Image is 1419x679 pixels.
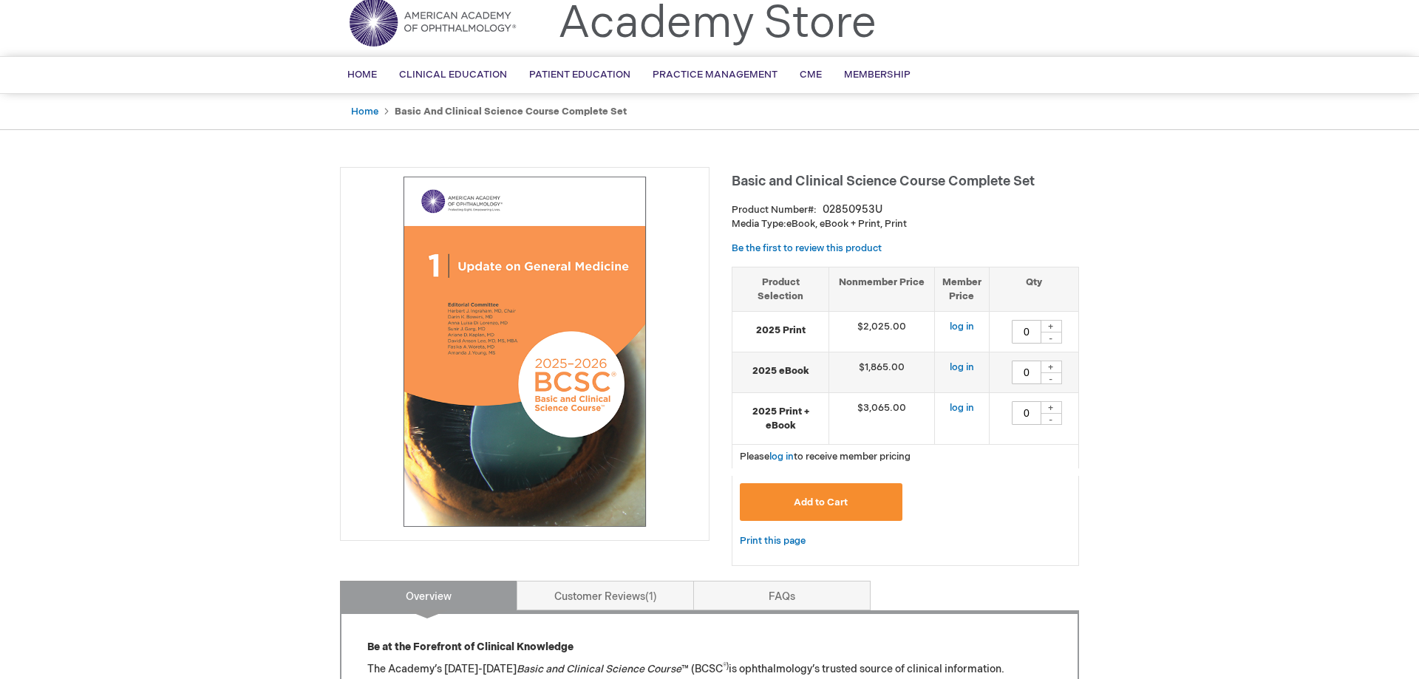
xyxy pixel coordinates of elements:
[693,581,871,610] a: FAQs
[1040,413,1062,425] div: -
[740,451,911,463] span: Please to receive member pricing
[348,175,701,528] img: Basic and Clinical Science Course Complete Set
[1040,372,1062,384] div: -
[950,321,974,332] a: log in
[989,267,1078,311] th: Qty
[399,69,507,81] span: Clinical Education
[800,69,822,81] span: CME
[823,202,882,217] div: 02850953U
[1012,401,1041,425] input: Qty
[769,451,794,463] a: log in
[950,402,974,414] a: log in
[829,352,935,393] td: $1,865.00
[740,532,806,550] a: Print this page
[517,663,681,675] em: Basic and Clinical Science Course
[740,405,821,432] strong: 2025 Print + eBook
[1040,401,1062,414] div: +
[645,590,657,603] span: 1
[732,204,817,216] strong: Product Number
[653,69,777,81] span: Practice Management
[1012,361,1041,384] input: Qty
[794,497,848,508] span: Add to Cart
[529,69,630,81] span: Patient Education
[829,267,935,311] th: Nonmember Price
[517,581,694,610] a: Customer Reviews1
[723,662,729,671] sup: ®)
[1040,332,1062,344] div: -
[1040,361,1062,373] div: +
[732,174,1035,189] span: Basic and Clinical Science Course Complete Set
[1012,320,1041,344] input: Qty
[740,324,821,338] strong: 2025 Print
[732,217,1079,231] p: eBook, eBook + Print, Print
[829,312,935,352] td: $2,025.00
[740,483,902,521] button: Add to Cart
[351,106,378,117] a: Home
[740,364,821,378] strong: 2025 eBook
[844,69,911,81] span: Membership
[395,106,627,117] strong: Basic and Clinical Science Course Complete Set
[340,581,517,610] a: Overview
[732,218,786,230] strong: Media Type:
[347,69,377,81] span: Home
[829,393,935,445] td: $3,065.00
[732,267,829,311] th: Product Selection
[367,641,574,653] strong: Be at the Forefront of Clinical Knowledge
[732,242,882,254] a: Be the first to review this product
[1040,320,1062,332] div: +
[950,361,974,373] a: log in
[934,267,989,311] th: Member Price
